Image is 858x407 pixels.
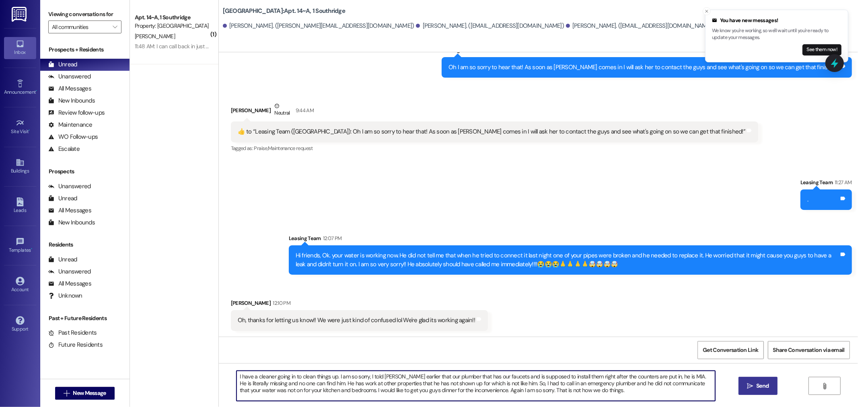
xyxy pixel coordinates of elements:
[135,33,175,40] span: [PERSON_NAME]
[712,27,842,41] p: We know you're working, so we'll wait until you're ready to update your messages.
[296,251,839,269] div: Hi friends, Ok. your water is working now. He did not tell me that when he tried to connect it la...
[321,234,342,243] div: 12:07 PM
[40,45,130,54] div: Prospects + Residents
[48,133,98,141] div: WO Follow-ups
[48,8,121,21] label: Viewing conversations for
[55,387,115,400] button: New Message
[768,341,850,359] button: Share Conversation via email
[238,127,746,136] div: ​👍​ to “ Leasing Team ([GEOGRAPHIC_DATA]): Oh I am so sorry to hear that! As soon as [PERSON_NAME...
[254,145,268,152] span: Praise ,
[29,127,30,133] span: •
[289,234,852,245] div: Leasing Team
[135,13,209,22] div: Apt. 14~A, 1 Southridge
[135,22,209,30] div: Property: [GEOGRAPHIC_DATA]
[4,235,36,257] a: Templates •
[223,7,345,15] b: [GEOGRAPHIC_DATA]: Apt. 14~A, 1 Southridge
[4,195,36,217] a: Leads
[237,371,715,401] textarea: I have a cleaner going in to clean things up. I am so sorry, I told [PERSON_NAME] earlier that ou...
[48,182,91,191] div: Unanswered
[48,121,93,129] div: Maintenance
[4,37,36,59] a: Inbox
[135,43,288,50] div: 11:48 AM: I can call back in just a few minutes when I'm out of class
[52,21,109,33] input: All communities
[40,314,130,323] div: Past + Future Residents
[739,377,778,395] button: Send
[231,299,488,310] div: [PERSON_NAME]
[48,72,91,81] div: Unanswered
[223,22,414,30] div: [PERSON_NAME]. ([PERSON_NAME][EMAIL_ADDRESS][DOMAIN_NAME])
[31,246,32,252] span: •
[800,178,852,189] div: Leasing Team
[48,60,77,69] div: Unread
[48,218,95,227] div: New Inbounds
[566,22,714,30] div: [PERSON_NAME]. ([EMAIL_ADDRESS][DOMAIN_NAME])
[48,255,77,264] div: Unread
[73,389,106,397] span: New Message
[48,292,82,300] div: Unknown
[12,7,28,22] img: ResiDesk Logo
[40,240,130,249] div: Residents
[40,167,130,176] div: Prospects
[756,382,769,390] span: Send
[821,383,827,389] i: 
[4,116,36,138] a: Site Visit •
[4,274,36,296] a: Account
[268,145,313,152] span: Maintenance request
[712,16,842,25] div: You have new messages!
[703,346,758,354] span: Get Conversation Link
[48,267,91,276] div: Unanswered
[48,280,91,288] div: All Messages
[833,178,852,187] div: 11:27 AM
[113,24,117,30] i: 
[64,390,70,397] i: 
[48,341,103,349] div: Future Residents
[48,109,105,117] div: Review follow-ups
[36,88,37,94] span: •
[747,383,753,389] i: 
[48,145,80,153] div: Escalate
[4,314,36,335] a: Support
[698,341,763,359] button: Get Conversation Link
[271,299,290,307] div: 12:10 PM
[703,7,711,15] button: Close toast
[48,97,95,105] div: New Inbounds
[231,102,759,121] div: [PERSON_NAME]
[273,102,291,119] div: Neutral
[802,44,842,55] button: See them now!
[48,206,91,215] div: All Messages
[449,63,839,72] div: Oh I am so sorry to hear that! As soon as [PERSON_NAME] comes in I will ask her to contact the gu...
[294,106,314,115] div: 9:44 AM
[416,22,564,30] div: [PERSON_NAME]. ([EMAIL_ADDRESS][DOMAIN_NAME])
[231,142,759,154] div: Tagged as:
[48,329,97,337] div: Past Residents
[4,156,36,177] a: Buildings
[773,346,845,354] span: Share Conversation via email
[48,194,77,203] div: Unread
[48,84,91,93] div: All Messages
[238,316,475,325] div: Oh, thanks for letting us know!! We were just kind of confused lol We're glad its working again!!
